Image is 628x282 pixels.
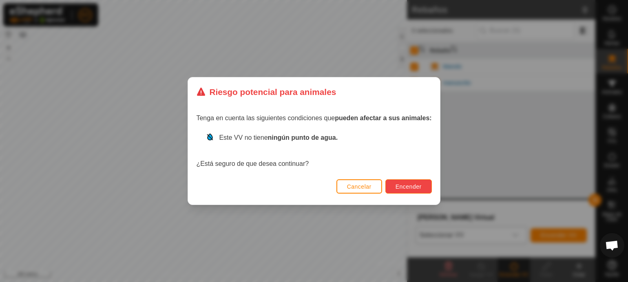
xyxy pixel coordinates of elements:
font: ¿Está seguro de que desea continuar? [196,160,309,167]
font: Encender [396,183,422,190]
font: Cancelar [347,183,371,190]
button: Encender [385,179,432,194]
button: Cancelar [336,179,382,194]
font: ningún punto de agua. [268,134,338,141]
font: Tenga en cuenta las siguientes condiciones que [196,115,335,121]
div: Chat abierto [600,233,624,258]
font: pueden afectar a sus animales: [335,115,431,121]
font: Este VV no tiene [219,134,268,141]
font: Riesgo potencial para animales [209,87,336,97]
